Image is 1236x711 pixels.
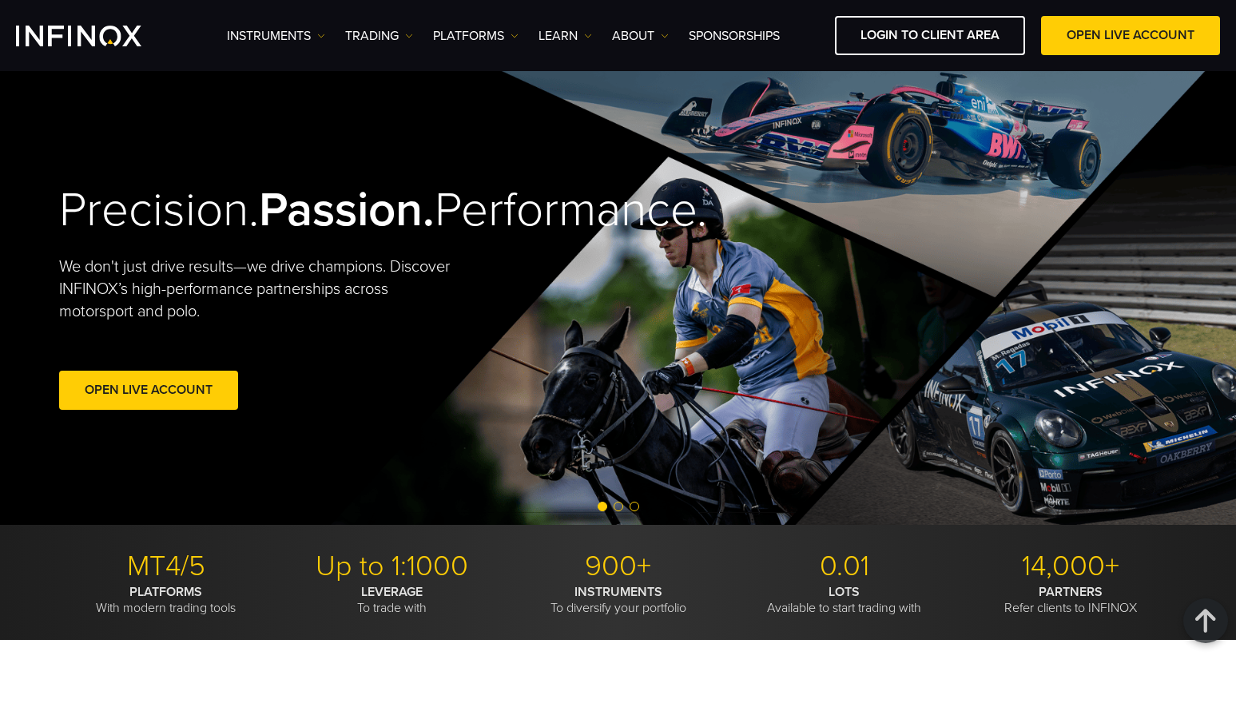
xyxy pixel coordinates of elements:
a: Instruments [227,26,325,46]
p: 14,000+ [964,549,1178,584]
p: 0.01 [737,549,952,584]
strong: LEVERAGE [361,584,423,600]
span: Go to slide 3 [630,502,639,511]
a: Learn [539,26,592,46]
span: Go to slide 2 [614,502,623,511]
p: With modern trading tools [59,584,273,616]
a: INFINOX Logo [16,26,179,46]
strong: PLATFORMS [129,584,202,600]
p: MT4/5 [59,549,273,584]
p: We don't just drive results—we drive champions. Discover INFINOX’s high-performance partnerships ... [59,256,462,323]
p: Available to start trading with [737,584,952,616]
p: Refer clients to INFINOX [964,584,1178,616]
strong: Passion. [259,181,435,239]
strong: PARTNERS [1039,584,1103,600]
a: LOGIN TO CLIENT AREA [835,16,1025,55]
p: To diversify your portfolio [511,584,725,616]
h2: Precision. Performance. [59,181,562,240]
a: OPEN LIVE ACCOUNT [1041,16,1220,55]
strong: LOTS [829,584,860,600]
a: ABOUT [612,26,669,46]
a: Open Live Account [59,371,238,410]
p: 900+ [511,549,725,584]
a: TRADING [345,26,413,46]
p: To trade with [285,584,499,616]
a: PLATFORMS [433,26,519,46]
strong: INSTRUMENTS [574,584,662,600]
a: SPONSORSHIPS [689,26,780,46]
p: Up to 1:1000 [285,549,499,584]
span: Go to slide 1 [598,502,607,511]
